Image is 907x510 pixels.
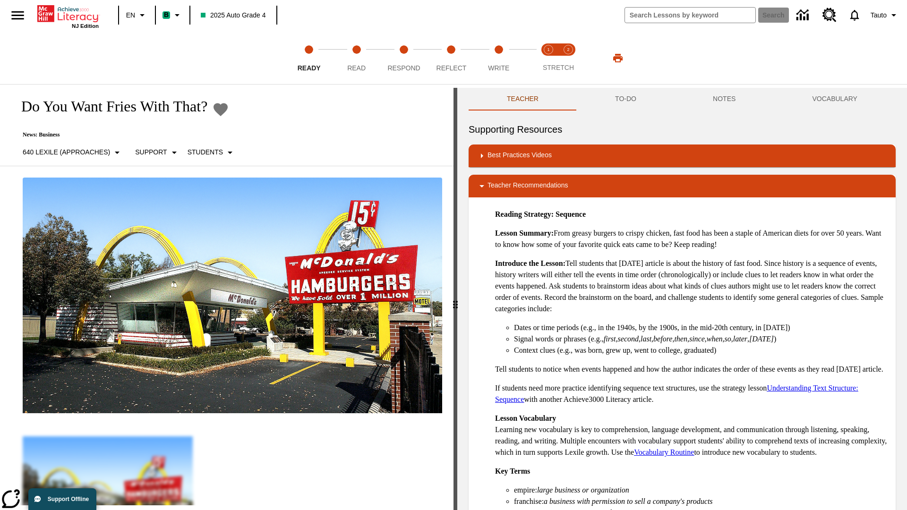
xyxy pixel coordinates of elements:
div: activity [457,88,907,510]
h6: Supporting Resources [469,122,896,137]
strong: Key Terms [495,467,530,475]
li: Context clues (e.g., was born, grew up, went to college, graduated) [514,345,888,356]
button: Read step 2 of 5 [329,32,384,84]
em: a business with permission to sell a company's products [544,497,713,505]
li: Signal words or phrases (e.g., , , , , , , , , , ) [514,333,888,345]
div: Home [37,3,99,29]
a: Vocabulary Routine [634,448,694,456]
a: Understanding Text Structure: Sequence [495,384,858,403]
p: Tell students that [DATE] article is about the history of fast food. Since history is a sequence ... [495,258,888,314]
button: Support Offline [28,488,96,510]
li: franchise: [514,496,888,507]
strong: Sequence [556,210,586,218]
li: Dates or time periods (e.g., in the 1940s, by the 1900s, in the mid-20th century, in [DATE]) [514,322,888,333]
button: Select Lexile, 640 Lexile (Approaches) [19,144,127,161]
span: Write [488,64,509,72]
button: Add to Favorites - Do You Want Fries With That? [212,101,229,118]
button: Write step 5 of 5 [471,32,526,84]
strong: Lesson Summary: [495,229,554,237]
strong: Introduce the Lesson: [495,259,565,267]
em: since [689,335,705,343]
em: second [618,335,639,343]
p: Support [135,147,167,157]
button: NOTES [675,88,774,110]
a: Data Center [791,2,817,28]
span: 2025 Auto Grade 4 [201,10,266,20]
strong: Reading Strategy: [495,210,554,218]
text: 1 [547,47,549,52]
li: empire: [514,484,888,496]
p: Tell students to notice when events happened and how the author indicates the order of these even... [495,364,888,375]
h1: Do You Want Fries With That? [11,98,207,115]
a: Notifications [842,3,867,27]
img: One of the first McDonald's stores, with the iconic red sign and golden arches. [23,178,442,414]
em: when [707,335,723,343]
span: Ready [298,64,321,72]
span: Respond [387,64,420,72]
input: search field [625,8,755,23]
span: Tauto [871,10,887,20]
p: Best Practices Videos [488,150,552,161]
em: then [674,335,687,343]
p: Learning new vocabulary is key to comprehension, language development, and communication through ... [495,413,888,458]
button: VOCABULARY [774,88,896,110]
button: Profile/Settings [867,7,903,24]
button: Scaffolds, Support [131,144,183,161]
button: Ready step 1 of 5 [282,32,336,84]
a: Resource Center, Will open in new tab [817,2,842,28]
button: Open side menu [4,1,32,29]
em: first [604,335,616,343]
button: Boost Class color is mint green. Change class color [159,7,187,24]
strong: Lesson Vocabulary [495,414,556,422]
p: News: Business [11,131,240,138]
button: Stretch Read step 1 of 2 [535,32,562,84]
em: so [725,335,731,343]
button: TO-DO [577,88,675,110]
span: STRETCH [543,64,574,71]
em: last [641,335,651,343]
p: From greasy burgers to crispy chicken, fast food has been a staple of American diets for over 50 ... [495,228,888,250]
button: Teacher [469,88,577,110]
span: Reflect [436,64,467,72]
div: Best Practices Videos [469,144,896,167]
span: Support Offline [48,496,89,502]
button: Reflect step 4 of 5 [424,32,479,84]
button: Respond step 3 of 5 [376,32,431,84]
div: Teacher Recommendations [469,175,896,197]
button: Print [603,50,633,67]
button: Select Student [184,144,240,161]
p: 640 Lexile (Approaches) [23,147,110,157]
em: before [653,335,672,343]
button: Language: EN, Select a language [122,7,152,24]
span: EN [126,10,135,20]
p: Teacher Recommendations [488,180,568,192]
span: Read [347,64,366,72]
div: Instructional Panel Tabs [469,88,896,110]
em: large business or organization [537,486,629,494]
p: If students need more practice identifying sequence text structures, use the strategy lesson with... [495,382,888,405]
p: Students [188,147,223,157]
em: later [733,335,747,343]
span: B [164,9,169,21]
em: [DATE] [749,335,774,343]
text: 2 [567,47,569,52]
button: Stretch Respond step 2 of 2 [555,32,582,84]
div: Press Enter or Spacebar and then press right and left arrow keys to move the slider [453,88,457,510]
span: NJ Edition [72,23,99,29]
